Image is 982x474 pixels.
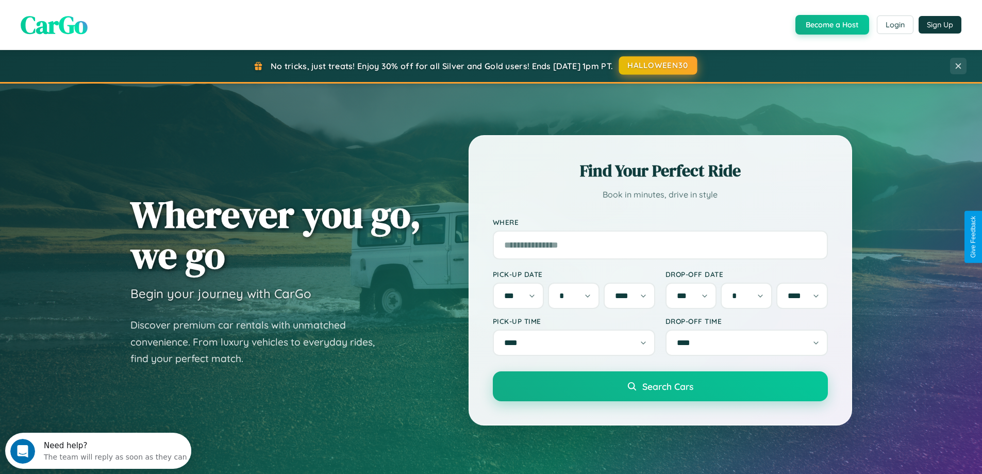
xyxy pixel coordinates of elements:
[130,317,388,367] p: Discover premium car rentals with unmatched convenience. From luxury vehicles to everyday rides, ...
[665,270,828,279] label: Drop-off Date
[665,317,828,325] label: Drop-off Time
[877,15,913,34] button: Login
[493,317,655,325] label: Pick-up Time
[642,381,693,392] span: Search Cars
[21,8,88,42] span: CarGo
[130,194,421,275] h1: Wherever you go, we go
[39,17,182,28] div: The team will reply as soon as they can
[5,433,191,469] iframe: Intercom live chat discovery launcher
[271,61,613,71] span: No tricks, just treats! Enjoy 30% off for all Silver and Gold users! Ends [DATE] 1pm PT.
[493,187,828,202] p: Book in minutes, drive in style
[795,15,869,35] button: Become a Host
[493,371,828,401] button: Search Cars
[970,216,977,258] div: Give Feedback
[10,439,35,464] iframe: Intercom live chat
[493,270,655,279] label: Pick-up Date
[619,56,697,75] button: HALLOWEEN30
[4,4,192,32] div: Open Intercom Messenger
[39,9,182,17] div: Need help?
[493,218,828,226] label: Where
[130,286,311,301] h3: Begin your journey with CarGo
[493,159,828,182] h2: Find Your Perfect Ride
[919,16,961,34] button: Sign Up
